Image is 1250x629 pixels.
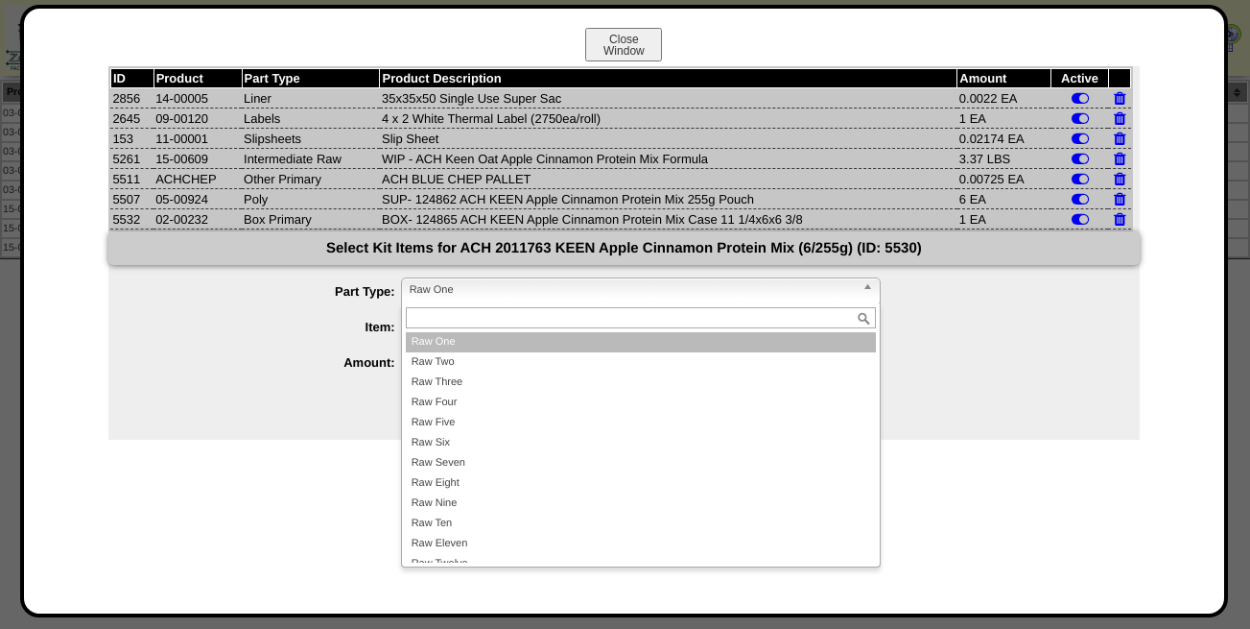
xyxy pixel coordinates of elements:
td: 2856 [110,88,153,109]
td: 0.02174 EA [957,129,1051,149]
td: Other Primary [242,169,380,189]
td: Poly [242,189,380,209]
li: Raw Eight [406,473,876,494]
a: CloseWindow [583,43,664,58]
td: 4 x 2 White Thermal Label (2750ea/roll) [380,109,957,129]
td: 5507 [110,189,153,209]
li: Raw Four [406,393,876,413]
li: Raw Two [406,352,876,373]
th: Product Description [380,69,957,88]
li: Raw Three [406,373,876,393]
td: 0.0022 EA [957,88,1051,109]
li: Raw Seven [406,453,876,473]
li: Raw Twelve [406,554,876,574]
li: Raw Eleven [406,534,876,554]
button: CloseWindow [585,28,662,61]
td: 02-00232 [153,209,242,230]
div: Select Kit Items for ACH 2011763 KEEN Apple Cinnamon Protein Mix (6/255g) (ID: 5530) [108,231,1140,265]
td: 6 EA [957,189,1051,209]
td: 1 EA [957,209,1051,230]
td: 09-00120 [153,109,242,129]
li: Raw Six [406,433,876,453]
td: ACH BLUE CHEP PALLET [380,169,957,189]
li: Raw Ten [406,514,876,534]
th: Product [153,69,242,88]
label: Item: [147,320,401,334]
li: Raw Five [406,413,876,433]
td: ACHCHEP [153,169,242,189]
td: Slip Sheet [380,129,957,149]
td: SUP- 124862 ACH KEEN Apple Cinnamon Protein Mix 255g Pouch [380,189,957,209]
label: Part Type: [147,284,401,299]
td: Intermediate Raw [242,149,380,169]
td: 14-00005 [153,88,242,109]
td: 5532 [110,209,153,230]
td: 153 [110,129,153,149]
td: Slipsheets [242,129,380,149]
td: 35x35x50 Single Use Super Sac [380,88,957,109]
td: 15-00609 [153,149,242,169]
li: Raw Nine [406,494,876,514]
td: 2645 [110,109,153,129]
li: Raw One [406,332,876,352]
th: Active [1051,69,1109,88]
th: Amount [957,69,1051,88]
th: ID [110,69,153,88]
label: Amount: [147,355,401,370]
span: Raw One [410,278,855,302]
td: Box Primary [242,209,380,230]
td: 1 EA [957,109,1051,129]
td: Labels [242,109,380,129]
th: Part Type [242,69,380,88]
td: 05-00924 [153,189,242,209]
td: BOX- 124865 ACH KEEN Apple Cinnamon Protein Mix Case 11 1/4x6x6 3/8 [380,209,957,230]
td: WIP - ACH Keen Oat Apple Cinnamon Protein Mix Formula [380,149,957,169]
td: 3.37 LBS [957,149,1051,169]
td: Liner [242,88,380,109]
td: 5261 [110,149,153,169]
td: 0.00725 EA [957,169,1051,189]
td: 5511 [110,169,153,189]
td: 11-00001 [153,129,242,149]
